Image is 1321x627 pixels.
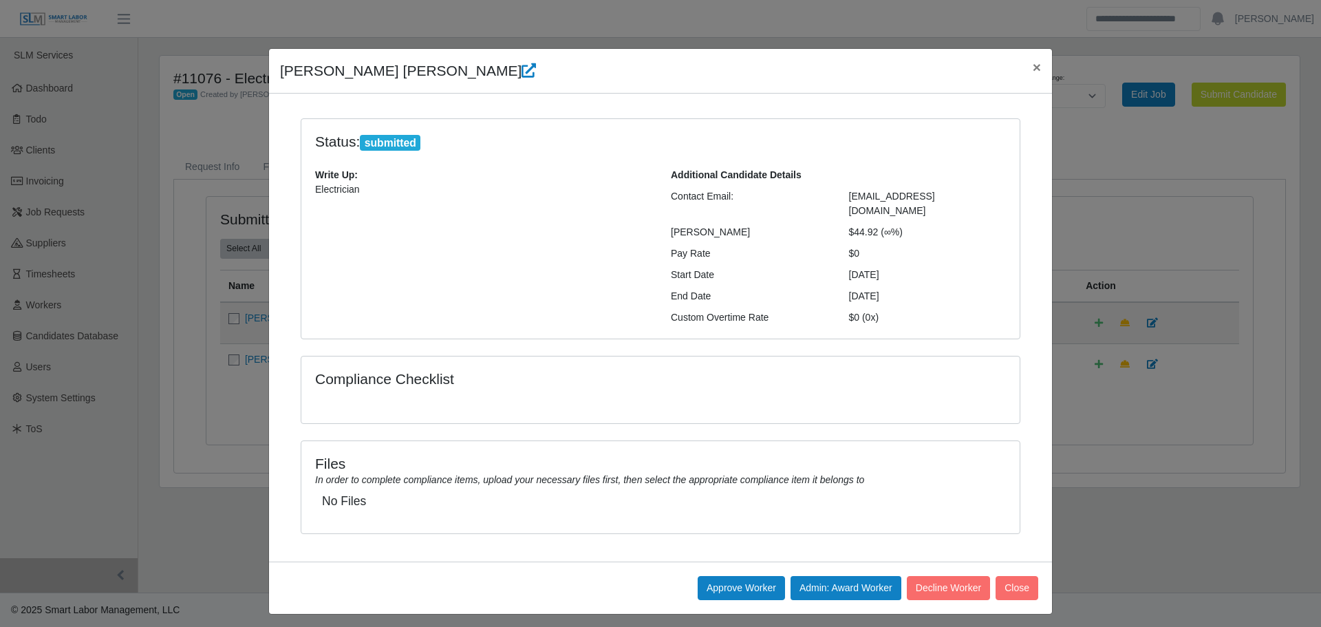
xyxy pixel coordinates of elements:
div: [DATE] [839,268,1017,282]
div: Pay Rate [660,246,839,261]
span: submitted [360,135,420,151]
h4: Status: [315,133,828,151]
h5: No Files [322,494,999,509]
button: Close [1022,49,1052,85]
button: Close [996,576,1038,600]
div: $44.92 (∞%) [839,225,1017,240]
div: [PERSON_NAME] [660,225,839,240]
i: In order to complete compliance items, upload your necessary files first, then select the appropr... [315,474,864,485]
button: Decline Worker [907,576,990,600]
button: Admin: Award Worker [791,576,901,600]
span: [DATE] [849,290,879,301]
h4: Files [315,455,1006,472]
b: Write Up: [315,169,358,180]
span: × [1033,59,1041,75]
span: $0 (0x) [849,312,879,323]
h4: [PERSON_NAME] [PERSON_NAME] [280,60,536,82]
div: Custom Overtime Rate [660,310,839,325]
div: End Date [660,289,839,304]
div: $0 [839,246,1017,261]
p: Electrician [315,182,650,197]
button: Approve Worker [698,576,785,600]
span: [EMAIL_ADDRESS][DOMAIN_NAME] [849,191,935,216]
div: Start Date [660,268,839,282]
h4: Compliance Checklist [315,370,769,387]
b: Additional Candidate Details [671,169,802,180]
div: Contact Email: [660,189,839,218]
